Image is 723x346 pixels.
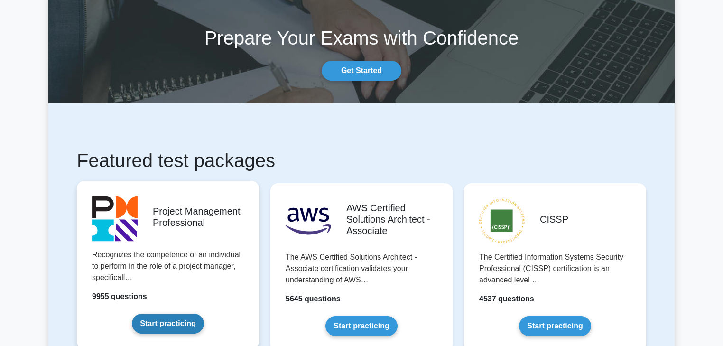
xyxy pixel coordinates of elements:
a: Get Started [322,61,401,81]
a: Start practicing [519,316,591,336]
h1: Prepare Your Exams with Confidence [48,27,675,49]
h1: Featured test packages [77,149,646,172]
a: Start practicing [132,314,204,334]
a: Start practicing [325,316,397,336]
